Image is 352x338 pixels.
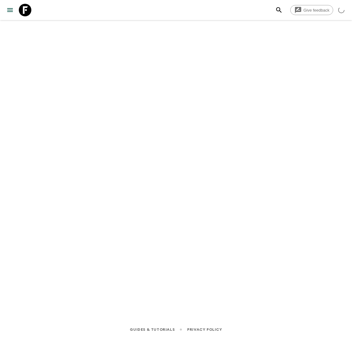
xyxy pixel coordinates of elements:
button: search adventures [273,4,285,16]
a: Guides & Tutorials [130,326,175,333]
a: Give feedback [290,5,333,15]
button: menu [4,4,16,16]
span: Give feedback [300,8,333,13]
a: Privacy Policy [187,326,222,333]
